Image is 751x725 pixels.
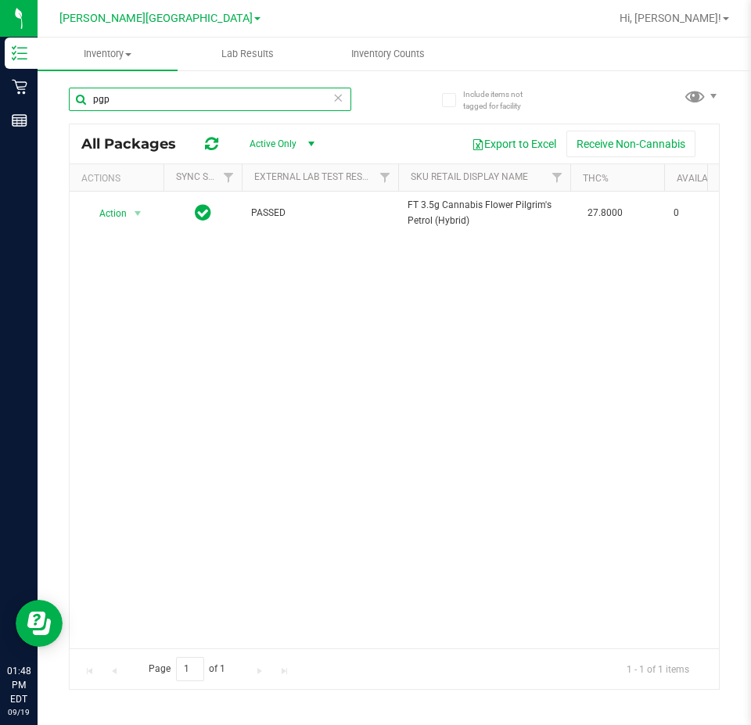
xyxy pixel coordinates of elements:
span: Inventory [38,47,178,61]
a: Lab Results [178,38,318,70]
a: Available [677,173,724,184]
span: Action [85,203,128,224]
span: select [128,203,148,224]
span: 1 - 1 of 1 items [614,657,702,680]
span: [PERSON_NAME][GEOGRAPHIC_DATA] [59,12,253,25]
span: Lab Results [200,47,295,61]
inline-svg: Retail [12,79,27,95]
span: In Sync [195,202,211,224]
span: Clear [332,88,343,108]
span: Hi, [PERSON_NAME]! [620,12,721,24]
a: Sku Retail Display Name [411,171,528,182]
span: 0 [674,206,733,221]
inline-svg: Reports [12,113,27,128]
a: Filter [544,164,570,191]
span: Page of 1 [135,657,239,681]
a: Filter [216,164,242,191]
a: Inventory [38,38,178,70]
a: External Lab Test Result [254,171,377,182]
div: Actions [81,173,157,184]
span: FT 3.5g Cannabis Flower Pilgrim's Petrol (Hybrid) [408,198,561,228]
span: Inventory Counts [330,47,446,61]
a: Inventory Counts [318,38,458,70]
button: Export to Excel [462,131,566,157]
a: Sync Status [176,171,236,182]
span: All Packages [81,135,192,153]
span: Include items not tagged for facility [463,88,541,112]
a: Filter [372,164,398,191]
inline-svg: Inventory [12,45,27,61]
iframe: Resource center [16,600,63,647]
span: PASSED [251,206,389,221]
button: Receive Non-Cannabis [566,131,695,157]
input: 1 [176,657,204,681]
p: 09/19 [7,706,31,718]
input: Search Package ID, Item Name, SKU, Lot or Part Number... [69,88,351,111]
span: 27.8000 [580,202,631,224]
a: THC% [583,173,609,184]
p: 01:48 PM EDT [7,664,31,706]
